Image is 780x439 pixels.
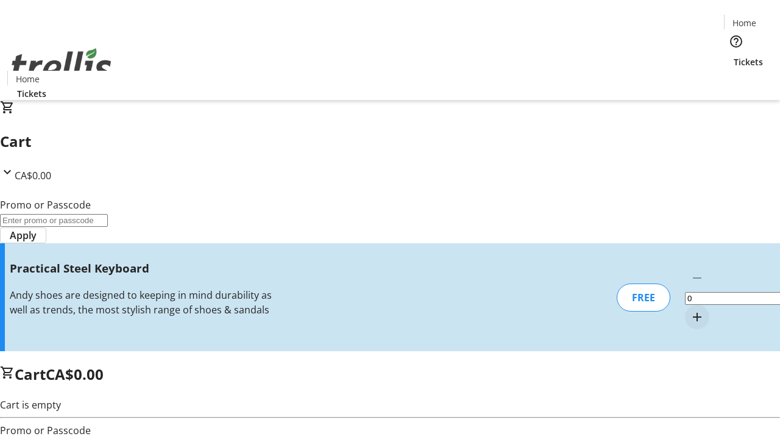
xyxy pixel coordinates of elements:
button: Help [724,29,748,54]
h3: Practical Steel Keyboard [10,260,276,277]
div: FREE [617,284,670,312]
span: Tickets [734,55,763,68]
a: Home [725,16,764,29]
a: Tickets [7,87,56,100]
button: Increment by one [685,305,709,329]
img: Orient E2E Organization C2jr3sMsve's Logo [7,35,116,96]
span: Apply [10,228,37,243]
span: Tickets [17,87,46,100]
a: Tickets [724,55,773,68]
span: CA$0.00 [46,364,104,384]
div: Andy shoes are designed to keeping in mind durability as well as trends, the most stylish range o... [10,288,276,317]
a: Home [8,73,47,85]
span: Home [732,16,756,29]
button: Cart [724,68,748,93]
span: Home [16,73,40,85]
span: CA$0.00 [15,169,51,182]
